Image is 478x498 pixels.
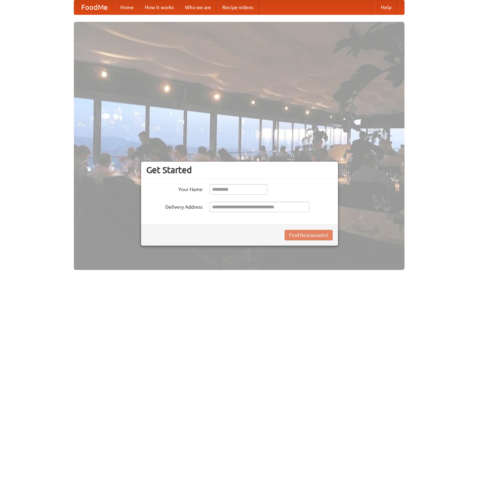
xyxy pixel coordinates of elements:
[179,0,217,14] a: Who we are
[375,0,397,14] a: Help
[217,0,259,14] a: Recipe videos
[285,230,333,240] button: Find Restaurants!
[146,184,203,193] label: Your Name
[74,0,115,14] a: FoodMe
[115,0,139,14] a: Home
[146,165,333,175] h3: Get Started
[146,202,203,210] label: Delivery Address
[139,0,179,14] a: How it works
